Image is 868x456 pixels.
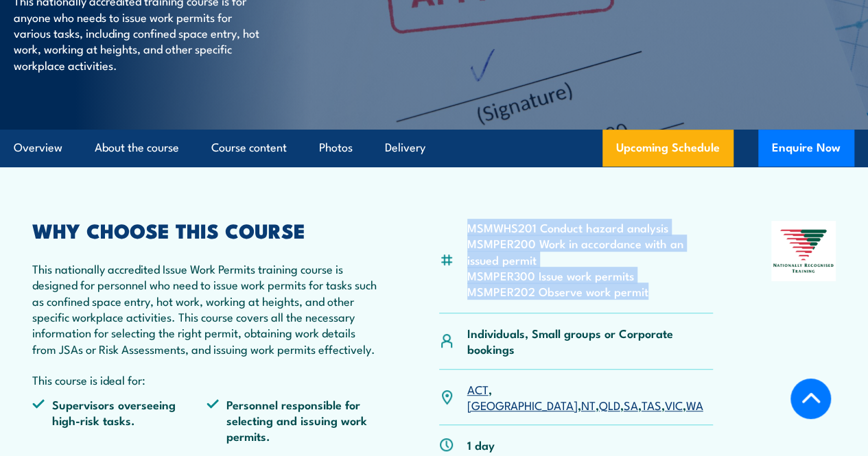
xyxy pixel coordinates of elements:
[467,235,714,267] li: MSMPER200 Work in accordance with an issued permit
[771,221,836,282] img: Nationally Recognised Training logo.
[467,267,714,283] li: MSMPER300 Issue work permits
[758,130,854,167] button: Enquire Now
[32,261,381,357] p: This nationally accredited Issue Work Permits training course is designed for personnel who need ...
[467,396,578,413] a: [GEOGRAPHIC_DATA]
[467,381,489,397] a: ACT
[581,396,596,413] a: NT
[599,396,620,413] a: QLD
[642,396,661,413] a: TAS
[385,130,425,166] a: Delivery
[467,283,714,299] li: MSMPER202 Observe work permit
[319,130,353,166] a: Photos
[14,130,62,166] a: Overview
[32,396,207,444] li: Supervisors overseeing high-risk tasks.
[467,437,495,453] p: 1 day
[624,396,638,413] a: SA
[686,396,703,413] a: WA
[467,381,714,413] p: , , , , , , ,
[467,325,714,357] p: Individuals, Small groups or Corporate bookings
[602,130,734,167] a: Upcoming Schedule
[467,219,714,235] li: MSMWHS201 Conduct hazard analysis
[207,396,381,444] li: Personnel responsible for selecting and issuing work permits.
[211,130,287,166] a: Course content
[32,372,381,387] p: This course is ideal for:
[32,221,381,239] h2: WHY CHOOSE THIS COURSE
[95,130,179,166] a: About the course
[665,396,683,413] a: VIC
